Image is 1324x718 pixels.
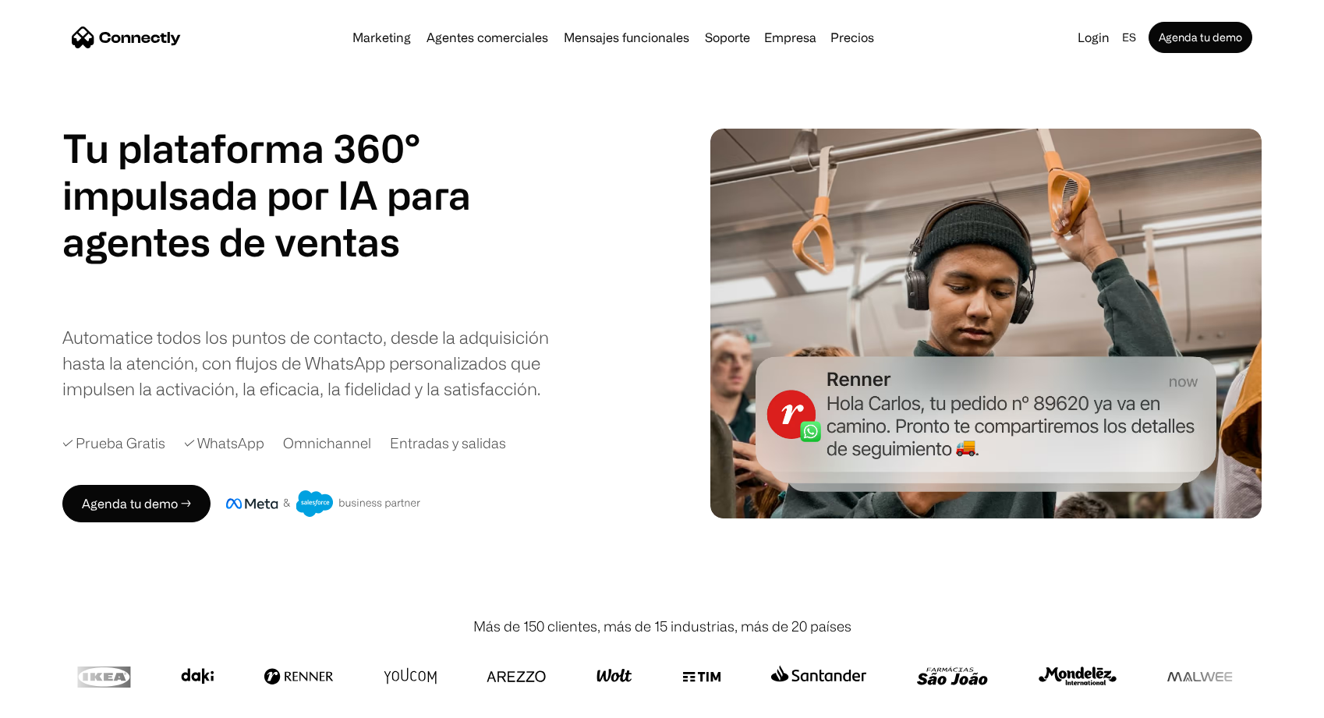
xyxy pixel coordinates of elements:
a: Login [1071,27,1116,48]
div: Omnichannel [283,433,371,454]
aside: Language selected: Español [16,689,94,713]
div: 1 of 4 [62,218,421,265]
div: Más de 150 clientes, más de 15 industrias, más de 20 países [473,616,851,637]
div: Empresa [764,27,816,48]
a: Precios [824,31,880,44]
div: Automatice todos los puntos de contacto, desde la adquisición hasta la atención, con flujos de Wh... [62,324,554,401]
h1: agentes de ventas [62,218,421,265]
a: Marketing [346,31,417,44]
div: carousel [62,218,421,312]
a: Mensajes funcionales [558,31,696,44]
div: Empresa [759,27,821,48]
div: ✓ WhatsApp [184,433,264,454]
h1: Tu plataforma 360° impulsada por IA para [62,125,471,218]
div: Entradas y salidas [390,433,506,454]
a: Agenda tu demo [1149,22,1252,53]
a: Soporte [699,31,756,44]
a: Agentes comerciales [420,31,554,44]
ul: Language list [31,691,94,713]
div: es [1122,27,1136,48]
a: home [72,26,181,49]
div: ✓ Prueba Gratis [62,433,165,454]
div: es [1116,27,1145,48]
a: Agenda tu demo → [62,485,211,522]
img: Insignia de socio comercial de Meta y Salesforce. [226,490,421,517]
